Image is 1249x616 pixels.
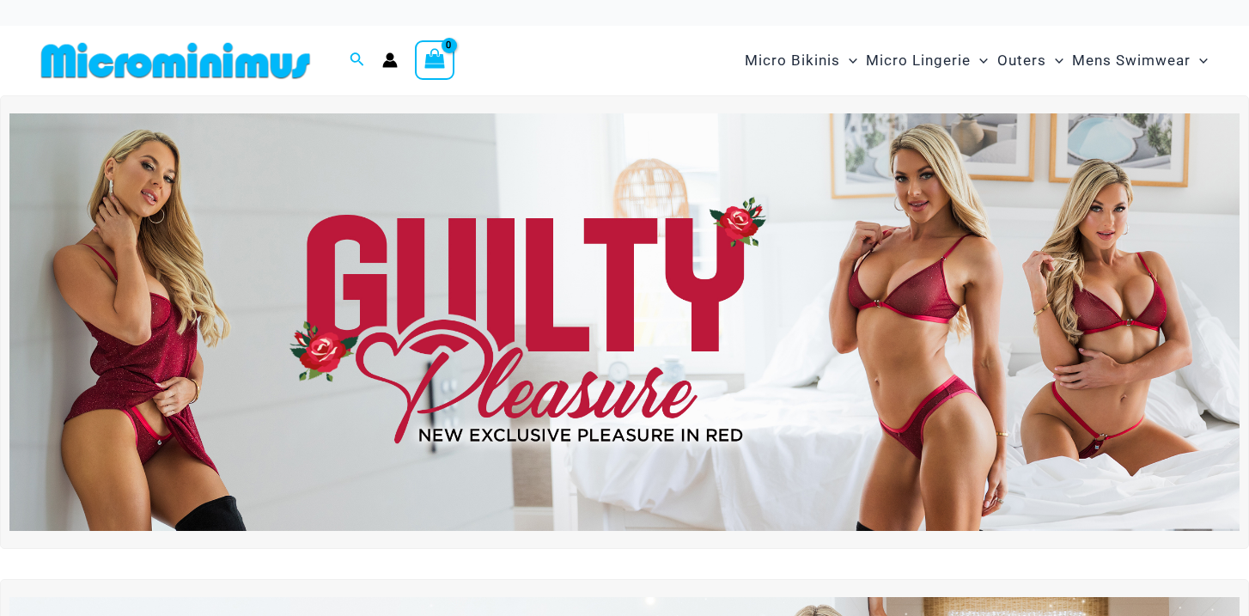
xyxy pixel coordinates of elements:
a: Mens SwimwearMenu ToggleMenu Toggle [1068,34,1212,87]
img: Guilty Pleasures Red Lingerie [9,113,1240,532]
span: Menu Toggle [971,39,988,82]
span: Micro Bikinis [745,39,840,82]
span: Mens Swimwear [1072,39,1191,82]
a: Account icon link [382,52,398,68]
span: Menu Toggle [840,39,857,82]
a: View Shopping Cart, empty [415,40,454,80]
span: Menu Toggle [1191,39,1208,82]
span: Outers [997,39,1046,82]
img: MM SHOP LOGO FLAT [34,41,317,80]
span: Micro Lingerie [866,39,971,82]
span: Menu Toggle [1046,39,1063,82]
a: OutersMenu ToggleMenu Toggle [993,34,1068,87]
a: Search icon link [350,50,365,71]
a: Micro LingerieMenu ToggleMenu Toggle [862,34,992,87]
a: Micro BikinisMenu ToggleMenu Toggle [740,34,862,87]
nav: Site Navigation [738,32,1215,89]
